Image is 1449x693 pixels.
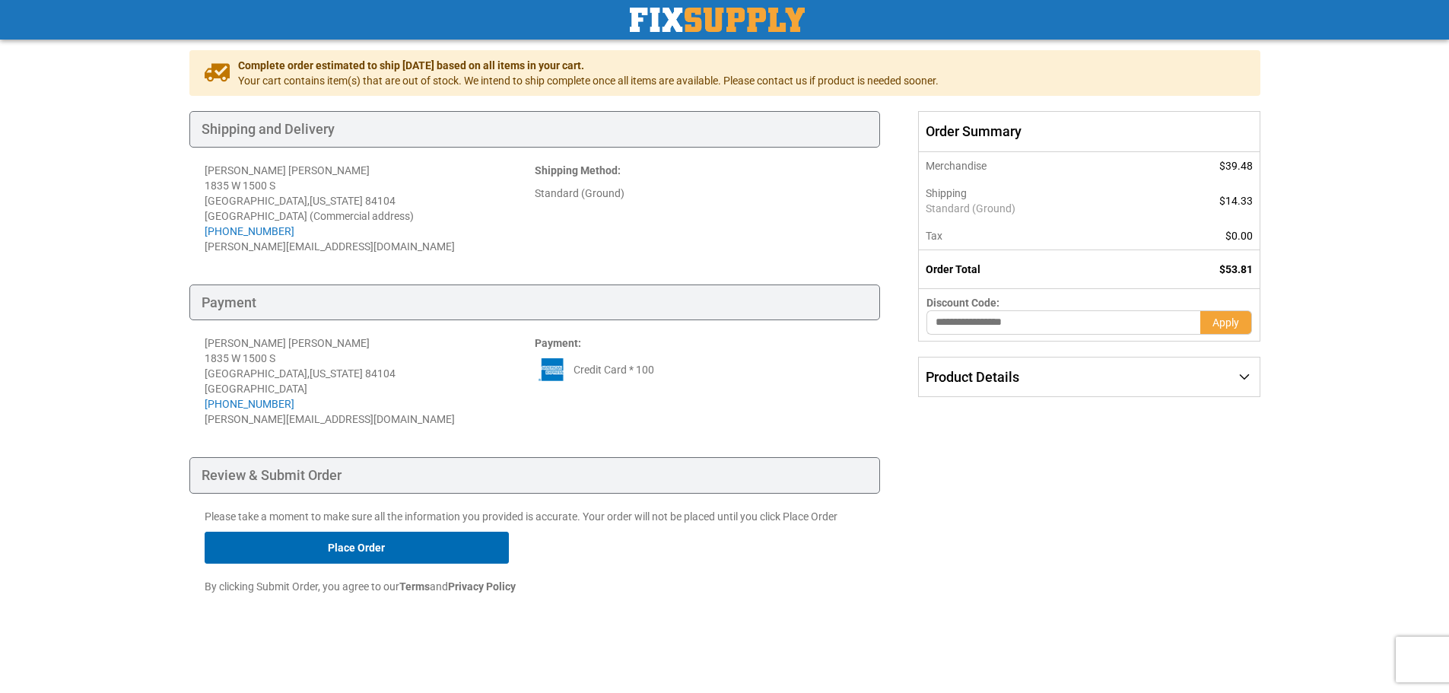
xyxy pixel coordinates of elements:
[1219,160,1253,172] span: $39.48
[535,358,865,381] div: Credit Card * 100
[1219,263,1253,275] span: $53.81
[205,225,294,237] a: [PHONE_NUMBER]
[926,263,980,275] strong: Order Total
[205,532,509,564] button: Place Order
[926,369,1019,385] span: Product Details
[926,201,1144,216] span: Standard (Ground)
[926,187,967,199] span: Shipping
[205,398,294,410] a: [PHONE_NUMBER]
[918,111,1260,152] span: Order Summary
[535,186,865,201] div: Standard (Ground)
[205,413,455,425] span: [PERSON_NAME][EMAIL_ADDRESS][DOMAIN_NAME]
[310,367,363,380] span: [US_STATE]
[205,240,455,253] span: [PERSON_NAME][EMAIL_ADDRESS][DOMAIN_NAME]
[205,579,866,594] p: By clicking Submit Order, you agree to our and
[919,222,1152,250] th: Tax
[205,509,866,524] p: Please take a moment to make sure all the information you provided is accurate. Your order will n...
[535,337,578,349] span: Payment
[535,337,581,349] strong: :
[448,580,516,593] strong: Privacy Policy
[238,58,939,73] span: Complete order estimated to ship [DATE] based on all items in your cart.
[1225,230,1253,242] span: $0.00
[535,164,621,176] strong: :
[205,163,535,254] address: [PERSON_NAME] [PERSON_NAME] 1835 W 1500 S [GEOGRAPHIC_DATA] , 84104 [GEOGRAPHIC_DATA] (Commercial...
[919,152,1152,180] th: Merchandise
[926,297,999,309] span: Discount Code:
[1200,310,1252,335] button: Apply
[630,8,805,32] img: Fix Industrial Supply
[189,111,881,148] div: Shipping and Delivery
[189,285,881,321] div: Payment
[535,164,618,176] span: Shipping Method
[535,358,570,381] img: ae.png
[189,457,881,494] div: Review & Submit Order
[310,195,363,207] span: [US_STATE]
[205,335,535,412] div: [PERSON_NAME] [PERSON_NAME] 1835 W 1500 S [GEOGRAPHIC_DATA] , 84104 [GEOGRAPHIC_DATA]
[399,580,430,593] strong: Terms
[1212,316,1239,329] span: Apply
[630,8,805,32] a: store logo
[1219,195,1253,207] span: $14.33
[238,73,939,88] span: Your cart contains item(s) that are out of stock. We intend to ship complete once all items are a...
